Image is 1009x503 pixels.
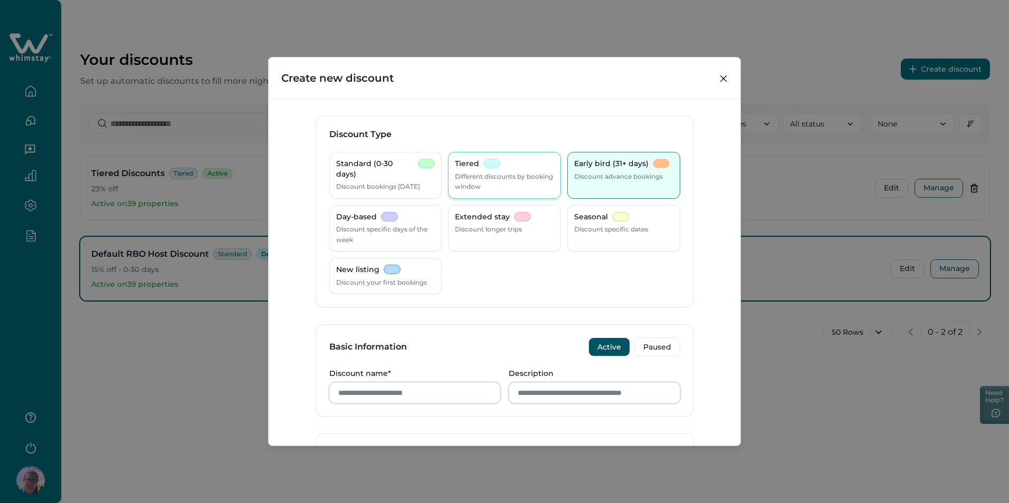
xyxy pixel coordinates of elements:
[574,171,663,182] p: Discount advance bookings
[574,224,648,235] p: Discount specific dates
[269,57,740,99] header: Create new discount
[455,212,510,223] p: Extended stay
[329,129,680,140] h3: Discount Type
[336,212,377,223] p: Day-based
[588,337,630,356] button: Active
[574,212,608,223] p: Seasonal
[336,181,420,192] p: Discount bookings [DATE]
[336,224,435,245] p: Discount specific days of the week
[574,159,649,169] p: Early bird (31+ days)
[715,70,732,87] button: Close
[455,224,522,235] p: Discount longer trips
[329,342,407,352] h3: Basic Information
[455,159,479,169] p: Tiered
[336,265,379,275] p: New listing
[455,171,554,192] p: Different discounts by booking window
[329,369,494,378] p: Discount name*
[336,277,427,288] p: Discount your first bookings
[634,337,680,356] button: Paused
[336,159,414,179] p: Standard (0-30 days)
[509,369,674,378] p: Description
